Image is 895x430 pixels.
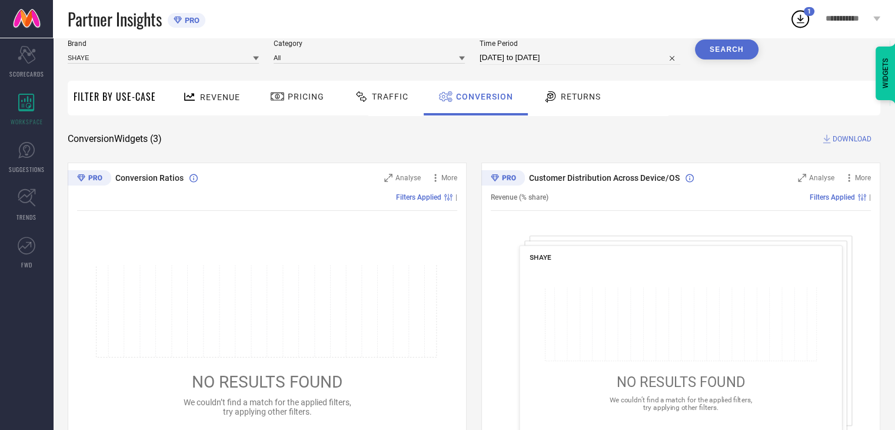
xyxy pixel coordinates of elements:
span: Partner Insights [68,7,162,31]
span: Brand [68,39,259,48]
svg: Zoom [798,174,806,182]
span: We couldn’t find a match for the applied filters, try applying other filters. [610,395,752,411]
span: SCORECARDS [9,70,44,78]
span: Category [274,39,465,48]
span: WORKSPACE [11,117,43,126]
span: | [455,193,457,201]
button: Search [695,39,758,59]
span: Conversion Ratios [115,173,184,183]
div: Premium [481,170,525,188]
span: PRO [182,16,199,25]
span: Conversion [456,92,513,101]
span: TRENDS [16,213,36,221]
span: Revenue (% share) [491,193,548,201]
span: SHAYE [530,253,551,262]
span: SUGGESTIONS [9,165,45,174]
span: NO RESULTS FOUND [617,374,745,391]
div: Open download list [790,8,811,29]
span: We couldn’t find a match for the applied filters, try applying other filters. [184,398,351,416]
span: Revenue [200,92,240,102]
span: Filters Applied [396,193,441,201]
span: Returns [561,92,601,101]
span: 1 [807,8,811,15]
span: Traffic [372,92,408,101]
span: FWD [21,260,32,269]
span: Filter By Use-Case [74,90,156,104]
span: Customer Distribution Across Device/OS [529,173,680,183]
span: | [869,193,871,201]
span: More [441,174,457,182]
span: Time Period [480,39,680,48]
span: Analyse [395,174,421,182]
span: NO RESULTS FOUND [192,372,342,392]
span: Analyse [809,174,834,182]
input: Select time period [480,51,680,65]
span: More [855,174,871,182]
span: Pricing [288,92,324,101]
svg: Zoom [384,174,392,182]
div: Premium [68,170,111,188]
span: Filters Applied [810,193,855,201]
span: Conversion Widgets ( 3 ) [68,133,162,145]
span: DOWNLOAD [833,133,871,145]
